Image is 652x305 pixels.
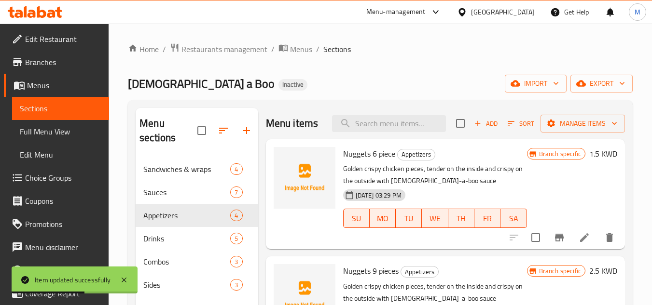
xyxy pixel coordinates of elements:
[4,212,109,236] a: Promotions
[526,227,546,248] span: Select to update
[25,288,101,299] span: Coverage Report
[231,188,242,197] span: 7
[323,43,351,55] span: Sections
[139,116,197,145] h2: Menu sections
[400,212,418,225] span: TU
[397,149,435,160] div: Appetizers
[366,6,426,18] div: Menu-management
[4,166,109,189] a: Choice Groups
[474,209,500,228] button: FR
[25,172,101,184] span: Choice Groups
[230,186,242,198] div: items
[278,79,307,91] div: Inactive
[501,116,541,131] span: Sort items
[598,226,621,249] button: delete
[347,212,366,225] span: SU
[541,115,625,133] button: Manage items
[448,209,474,228] button: TH
[136,154,258,300] nav: Menu sections
[230,210,242,221] div: items
[352,191,405,200] span: [DATE] 03:29 PM
[426,212,444,225] span: WE
[589,147,617,160] h6: 1.5 KWD
[471,116,501,131] button: Add
[192,120,212,141] span: Select all sections
[128,73,275,94] span: [DEMOGRAPHIC_DATA] a Boo
[143,256,230,267] span: Combos
[230,256,242,267] div: items
[136,227,258,250] div: Drinks5
[235,119,258,142] button: Add section
[25,241,101,253] span: Menu disclaimer
[181,43,267,55] span: Restaurants management
[635,7,640,17] span: M
[508,118,534,129] span: Sort
[143,233,230,244] span: Drinks
[143,279,230,291] span: Sides
[579,232,590,243] a: Edit menu item
[4,236,109,259] a: Menu disclaimer
[4,27,109,51] a: Edit Restaurant
[4,189,109,212] a: Coupons
[316,43,319,55] li: /
[278,80,307,89] span: Inactive
[570,75,633,93] button: export
[398,149,435,160] span: Appetizers
[143,210,230,221] div: Appetizers
[343,209,370,228] button: SU
[25,56,101,68] span: Branches
[136,273,258,296] div: Sides3
[343,146,395,161] span: Nuggets 6 piece
[343,163,527,187] p: Golden crispy chicken pieces, tender on the inside and crispy on the outside with [DEMOGRAPHIC_DA...
[343,264,399,278] span: Nuggets 9 pieces
[505,116,537,131] button: Sort
[278,43,312,55] a: Menus
[143,186,230,198] span: Sauces
[4,51,109,74] a: Branches
[471,7,535,17] div: [GEOGRAPHIC_DATA]
[401,266,438,278] span: Appetizers
[290,43,312,55] span: Menus
[12,143,109,166] a: Edit Menu
[478,212,497,225] span: FR
[231,234,242,243] span: 5
[401,266,439,278] div: Appetizers
[231,257,242,266] span: 3
[20,149,101,160] span: Edit Menu
[163,43,166,55] li: /
[136,181,258,204] div: Sauces7
[231,165,242,174] span: 4
[128,43,633,55] nav: breadcrumb
[12,97,109,120] a: Sections
[212,119,235,142] span: Sort sections
[230,279,242,291] div: items
[12,120,109,143] a: Full Menu View
[136,204,258,227] div: Appetizers4
[548,226,571,249] button: Branch-specific-item
[370,209,396,228] button: MO
[578,78,625,90] span: export
[25,218,101,230] span: Promotions
[450,113,471,133] span: Select section
[230,163,242,175] div: items
[4,259,109,282] a: Upsell
[230,233,242,244] div: items
[535,149,585,159] span: Branch specific
[35,275,111,285] div: Item updated successfully
[422,209,448,228] button: WE
[500,209,527,228] button: SA
[504,212,523,225] span: SA
[20,103,101,114] span: Sections
[505,75,567,93] button: import
[548,118,617,130] span: Manage items
[452,212,471,225] span: TH
[266,116,319,131] h2: Menu items
[143,163,230,175] span: Sandwiches & wraps
[136,158,258,181] div: Sandwiches & wraps4
[20,126,101,137] span: Full Menu View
